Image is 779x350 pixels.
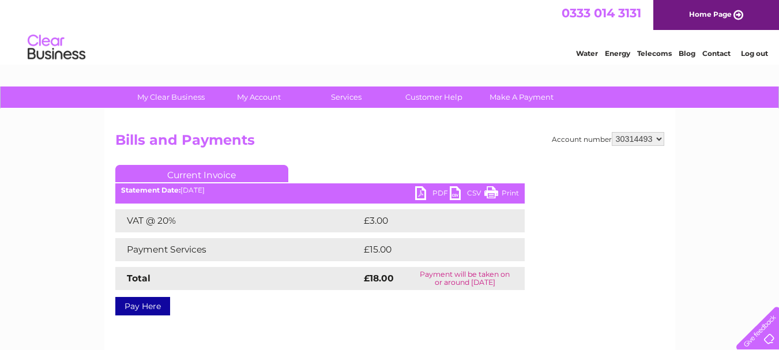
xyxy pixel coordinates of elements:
a: Telecoms [637,49,672,58]
td: £3.00 [361,209,498,232]
a: Print [484,186,519,203]
a: 0333 014 3131 [562,6,641,20]
a: Energy [605,49,630,58]
img: logo.png [27,30,86,65]
td: £15.00 [361,238,500,261]
a: Water [576,49,598,58]
div: [DATE] [115,186,525,194]
a: My Clear Business [123,86,219,108]
a: Current Invoice [115,165,288,182]
a: Log out [741,49,768,58]
a: Blog [679,49,695,58]
h2: Bills and Payments [115,132,664,154]
div: Account number [552,132,664,146]
strong: Total [127,273,150,284]
a: PDF [415,186,450,203]
td: VAT @ 20% [115,209,361,232]
a: CSV [450,186,484,203]
td: Payment Services [115,238,361,261]
td: Payment will be taken on or around [DATE] [405,267,525,290]
a: Contact [702,49,731,58]
a: Services [299,86,394,108]
div: Clear Business is a trading name of Verastar Limited (registered in [GEOGRAPHIC_DATA] No. 3667643... [118,6,663,56]
a: My Account [211,86,306,108]
strong: £18.00 [364,273,394,284]
a: Pay Here [115,297,170,315]
b: Statement Date: [121,186,180,194]
a: Customer Help [386,86,481,108]
a: Make A Payment [474,86,569,108]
